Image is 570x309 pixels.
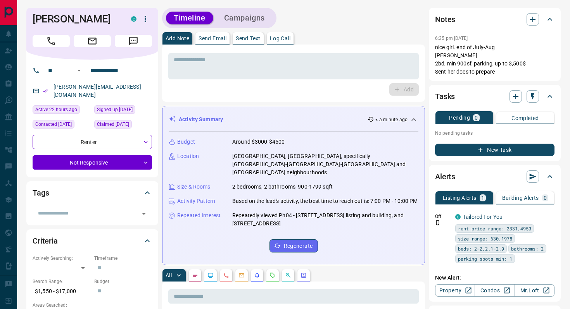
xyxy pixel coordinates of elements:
[33,285,90,298] p: $1,550 - $17,000
[435,90,455,103] h2: Tasks
[177,211,221,220] p: Repeated Interest
[435,167,554,186] div: Alerts
[236,36,261,41] p: Send Text
[475,115,478,120] p: 0
[166,12,213,24] button: Timeline
[74,66,84,75] button: Open
[375,116,408,123] p: < a minute ago
[54,84,141,98] a: [PERSON_NAME][EMAIL_ADDRESS][DOMAIN_NAME]
[35,120,72,128] span: Contacted [DATE]
[515,284,554,297] a: Mr.Loft
[33,155,152,170] div: Not Responsive
[94,120,152,131] div: Mon May 16 2022
[238,272,245,278] svg: Emails
[74,35,111,47] span: Email
[435,213,451,220] p: Off
[270,36,290,41] p: Log Call
[435,43,554,76] p: nice girl. end of July-Aug [PERSON_NAME] 2bd, min 900sf, parking, up to 3,500$ Sent her docs to p...
[33,235,58,247] h2: Criteria
[216,12,273,24] button: Campaigns
[207,272,214,278] svg: Lead Browsing Activity
[435,220,440,225] svg: Push Notification Only
[232,138,285,146] p: Around $3000-$4500
[94,278,152,285] p: Budget:
[301,272,307,278] svg: Agent Actions
[435,274,554,282] p: New Alert:
[481,195,484,201] p: 1
[177,138,195,146] p: Budget
[544,195,547,201] p: 0
[199,36,226,41] p: Send Email
[435,87,554,106] div: Tasks
[435,144,554,156] button: New Task
[435,127,554,139] p: No pending tasks
[43,88,48,94] svg: Email Verified
[97,120,129,128] span: Claimed [DATE]
[455,214,461,220] div: condos.ca
[269,272,276,278] svg: Requests
[435,284,475,297] a: Property
[138,208,149,219] button: Open
[511,115,539,121] p: Completed
[232,183,333,191] p: 2 bedrooms, 2 bathrooms, 900-1799 sqft
[94,105,152,116] div: Wed May 19 2021
[177,197,215,205] p: Activity Pattern
[192,272,198,278] svg: Notes
[179,115,223,124] p: Activity Summary
[33,135,152,149] div: Renter
[33,278,90,285] p: Search Range:
[458,235,512,242] span: size range: 630,1978
[131,16,136,22] div: condos.ca
[435,10,554,29] div: Notes
[511,245,544,252] span: bathrooms: 2
[33,187,49,199] h2: Tags
[166,273,172,278] p: All
[435,170,455,183] h2: Alerts
[443,195,477,201] p: Listing Alerts
[449,115,470,120] p: Pending
[458,245,504,252] span: beds: 2-2,2.1-2.9
[285,272,291,278] svg: Opportunities
[502,195,539,201] p: Building Alerts
[33,120,90,131] div: Wed Aug 24 2022
[94,255,152,262] p: Timeframe:
[232,152,418,177] p: [GEOGRAPHIC_DATA], [GEOGRAPHIC_DATA], specifically [GEOGRAPHIC_DATA]-[GEOGRAPHIC_DATA]-[GEOGRAPHI...
[463,214,503,220] a: Tailored For You
[33,302,152,309] p: Areas Searched:
[166,36,189,41] p: Add Note
[458,225,531,232] span: rent price range: 2331,4950
[33,35,70,47] span: Call
[435,36,468,41] p: 6:35 pm [DATE]
[115,35,152,47] span: Message
[232,197,418,205] p: Based on the lead's activity, the best time to reach out is: 7:00 PM - 10:00 PM
[97,106,133,113] span: Signed up [DATE]
[232,211,418,228] p: Repeatedly viewed Ph04 - [STREET_ADDRESS] listing and building, and [STREET_ADDRESS]
[33,232,152,250] div: Criteria
[458,255,512,263] span: parking spots min: 1
[435,13,455,26] h2: Notes
[33,105,90,116] div: Sun Oct 12 2025
[177,152,199,160] p: Location
[475,284,515,297] a: Condos
[223,272,229,278] svg: Calls
[35,106,77,113] span: Active 22 hours ago
[177,183,211,191] p: Size & Rooms
[33,184,152,202] div: Tags
[33,255,90,262] p: Actively Searching:
[254,272,260,278] svg: Listing Alerts
[269,239,318,252] button: Regenerate
[33,13,119,25] h1: [PERSON_NAME]
[169,112,418,127] div: Activity Summary< a minute ago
